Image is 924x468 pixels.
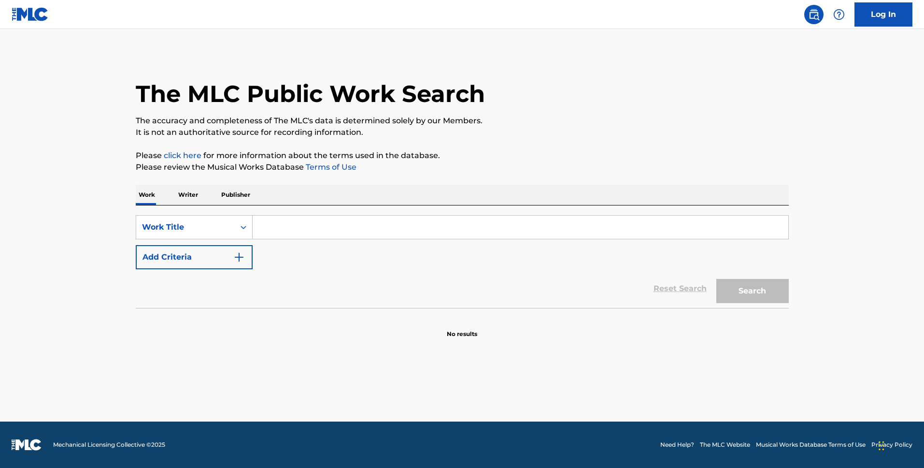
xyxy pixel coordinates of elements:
p: The accuracy and completeness of The MLC's data is determined solely by our Members. [136,115,789,127]
p: Writer [175,185,201,205]
img: MLC Logo [12,7,49,21]
a: Need Help? [660,440,694,449]
p: Please review the Musical Works Database [136,161,789,173]
a: Public Search [804,5,824,24]
div: Help [829,5,849,24]
h1: The MLC Public Work Search [136,79,485,108]
span: Mechanical Licensing Collective © 2025 [53,440,165,449]
div: Work Title [142,221,229,233]
p: It is not an authoritative source for recording information. [136,127,789,138]
button: Add Criteria [136,245,253,269]
img: help [833,9,845,20]
a: Log In [854,2,912,27]
a: click here [164,151,201,160]
form: Search Form [136,215,789,308]
div: Drag [879,431,884,460]
a: Terms of Use [304,162,356,172]
img: 9d2ae6d4665cec9f34b9.svg [233,251,245,263]
p: No results [447,318,477,338]
a: Privacy Policy [871,440,912,449]
a: The MLC Website [700,440,750,449]
img: logo [12,439,42,451]
p: Please for more information about the terms used in the database. [136,150,789,161]
p: Publisher [218,185,253,205]
a: Musical Works Database Terms of Use [756,440,866,449]
iframe: Chat Widget [876,422,924,468]
p: Work [136,185,158,205]
img: search [808,9,820,20]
